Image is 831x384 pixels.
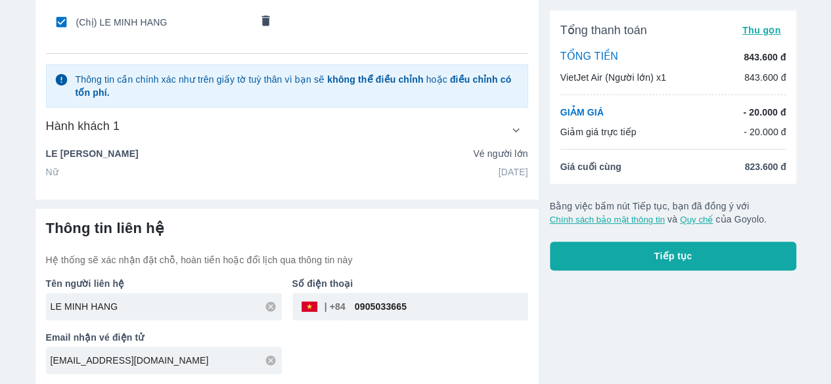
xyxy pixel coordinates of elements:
[550,242,797,270] button: Tiếp tục
[560,106,604,119] p: GIẢM GIÁ
[46,165,58,179] p: Nữ
[499,165,528,179] p: [DATE]
[680,215,713,224] button: Quy chế
[46,219,528,238] h6: Thông tin liên hệ
[327,74,423,85] strong: không thể điều chỉnh
[744,71,786,84] p: 843.600 đ
[560,160,621,173] span: Giá cuối cùng
[473,147,528,160] p: Vé người lớn
[560,22,647,38] span: Tổng thanh toán
[51,300,282,313] input: Ví dụ: NGUYEN VAN A
[550,200,797,226] p: Bằng việc bấm nút Tiếp tục, bạn đã đồng ý với và của Goyolo.
[550,215,665,224] button: Chính sách bảo mật thông tin
[46,332,145,343] b: Email nhận vé điện tử
[292,278,353,289] b: Số điện thoại
[560,125,637,139] p: Giảm giá trực tiếp
[737,21,786,39] button: Thu gọn
[560,71,666,84] p: VietJet Air (Người lớn) x1
[742,25,781,35] span: Thu gọn
[743,106,786,119] p: - 20.000 đ
[46,147,139,160] p: LE [PERSON_NAME]
[744,160,786,173] span: 823.600 đ
[252,9,279,36] button: comments
[76,16,251,29] span: (Chị) LE MINH HANG
[75,73,519,99] p: Thông tin cần chính xác như trên giấy tờ tuỳ thân vì bạn sẽ hoặc
[46,118,120,134] h6: Hành khách 1
[560,50,618,64] p: TỔNG TIỀN
[654,249,692,263] span: Tiếp tục
[744,51,786,64] p: 843.600 đ
[744,125,786,139] p: - 20.000 đ
[46,278,125,289] b: Tên người liên hệ
[51,354,282,367] input: Ví dụ: abc@gmail.com
[46,253,528,267] p: Hệ thống sẽ xác nhận đặt chỗ, hoàn tiền hoặc đổi lịch qua thông tin này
